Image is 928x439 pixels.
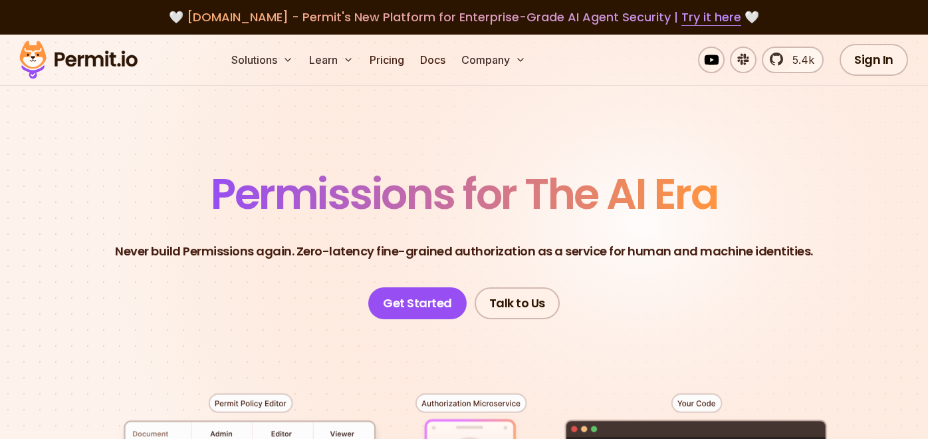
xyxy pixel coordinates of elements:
div: 🤍 🤍 [32,8,896,27]
a: Sign In [840,44,908,76]
button: Solutions [226,47,298,73]
span: 5.4k [784,52,814,68]
button: Company [456,47,531,73]
p: Never build Permissions again. Zero-latency fine-grained authorization as a service for human and... [115,242,813,261]
a: 5.4k [762,47,824,73]
a: Talk to Us [475,287,560,319]
a: Pricing [364,47,409,73]
a: Get Started [368,287,467,319]
span: [DOMAIN_NAME] - Permit's New Platform for Enterprise-Grade AI Agent Security | [187,9,741,25]
a: Docs [415,47,451,73]
span: Permissions for The AI Era [211,164,717,223]
img: Permit logo [13,37,144,82]
button: Learn [304,47,359,73]
a: Try it here [681,9,741,26]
